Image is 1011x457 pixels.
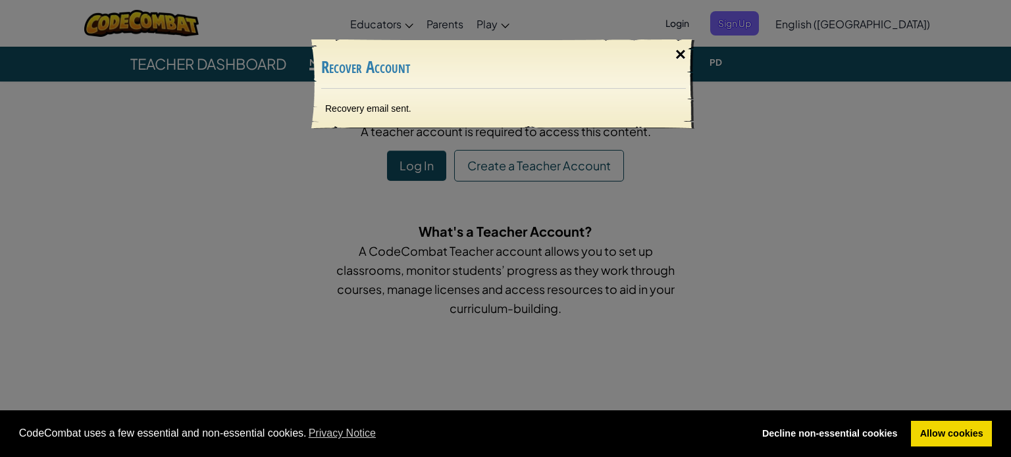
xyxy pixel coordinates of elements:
[321,59,686,76] h3: Recover Account
[19,423,743,443] span: CodeCombat uses a few essential and non-essential cookies.
[312,89,695,128] div: Recovery email sent.
[911,421,992,447] a: allow cookies
[665,36,696,74] div: ×
[753,421,906,447] a: deny cookies
[307,423,378,443] a: learn more about cookies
